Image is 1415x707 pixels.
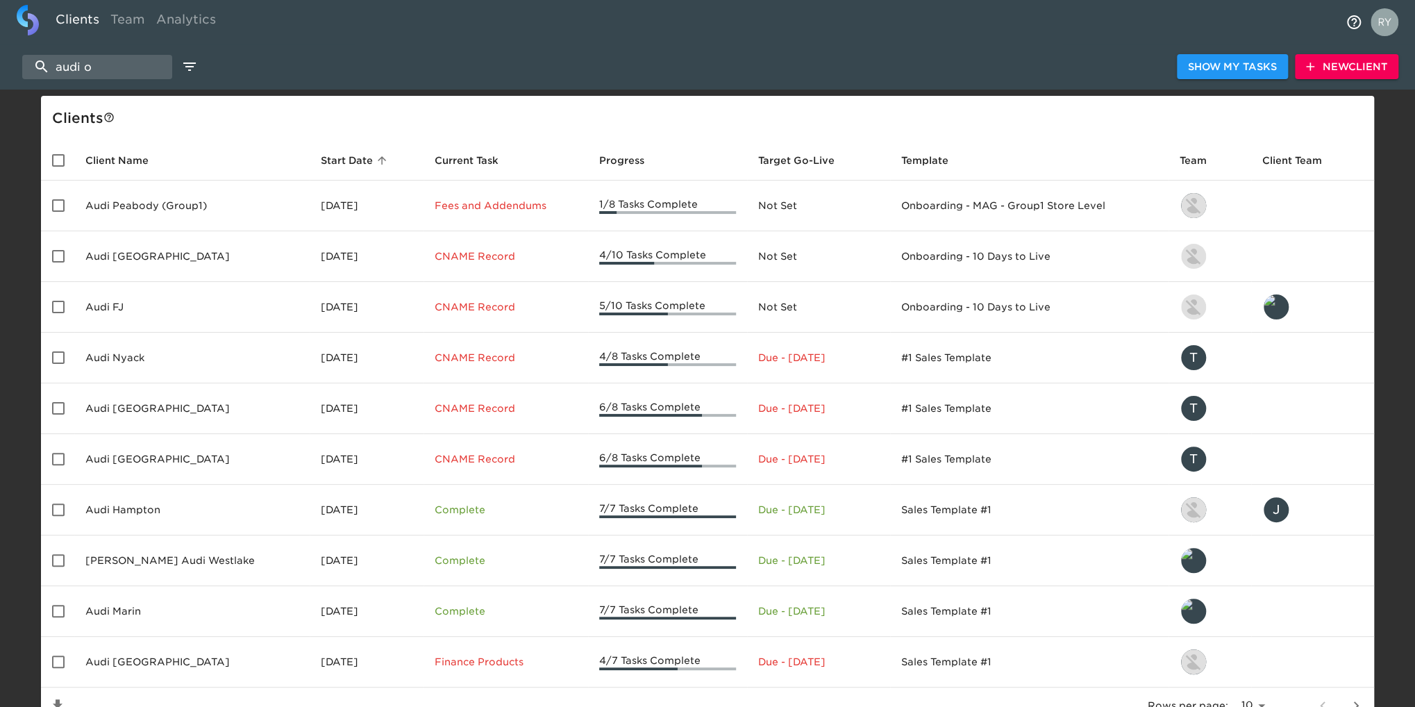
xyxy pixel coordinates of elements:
a: Analytics [151,5,221,39]
img: nikko.foster@roadster.com [1181,193,1206,218]
td: Audi [GEOGRAPHIC_DATA] [74,231,310,282]
div: lowell@roadster.com [1180,496,1240,524]
div: lowell@roadster.com [1180,648,1240,676]
td: 4/8 Tasks Complete [588,333,747,383]
td: [DATE] [310,181,423,231]
div: T [1180,344,1207,372]
td: Audi [GEOGRAPHIC_DATA] [74,383,310,434]
td: Audi Hampton [74,485,310,535]
td: 7/7 Tasks Complete [588,485,747,535]
img: leland@roadster.com [1264,294,1289,319]
td: [DATE] [310,282,423,333]
td: #1 Sales Template [890,434,1169,485]
td: Audi Peabody (Group1) [74,181,310,231]
td: 7/7 Tasks Complete [588,535,747,586]
img: kevin.lo@roadster.com [1181,244,1206,269]
td: [DATE] [310,586,423,637]
td: 4/10 Tasks Complete [588,231,747,282]
a: Team [105,5,151,39]
div: tyler@roadster.com [1180,547,1240,574]
td: #1 Sales Template [890,383,1169,434]
button: NewClient [1295,54,1398,80]
img: kevin.lo@roadster.com [1181,294,1206,319]
span: Current Task [435,152,517,169]
td: [DATE] [310,383,423,434]
img: tyler@roadster.com [1181,548,1206,573]
img: lowell@roadster.com [1181,649,1206,674]
div: jdaniels@tysinger.com [1262,496,1363,524]
td: Onboarding - 10 Days to Live [890,282,1169,333]
td: 7/7 Tasks Complete [588,586,747,637]
p: Due - [DATE] [758,604,879,618]
div: T [1180,445,1207,473]
span: Start Date [321,152,391,169]
td: [DATE] [310,231,423,282]
td: Sales Template #1 [890,485,1169,535]
span: Show My Tasks [1188,58,1277,76]
td: Onboarding - MAG - Group1 Store Level [890,181,1169,231]
p: Due - [DATE] [758,452,879,466]
div: kevin.lo@roadster.com [1180,293,1240,321]
div: nikko.foster@roadster.com [1180,192,1240,219]
td: Audi FJ [74,282,310,333]
p: Due - [DATE] [758,401,879,415]
span: Client Team [1262,152,1340,169]
div: T [1180,394,1207,422]
a: Clients [50,5,105,39]
td: 6/8 Tasks Complete [588,434,747,485]
p: Complete [435,503,577,517]
input: search [22,55,172,79]
p: Due - [DATE] [758,503,879,517]
td: [DATE] [310,485,423,535]
td: Audi [GEOGRAPHIC_DATA] [74,637,310,688]
td: Audi Nyack [74,333,310,383]
td: Sales Template #1 [890,637,1169,688]
td: 5/10 Tasks Complete [588,282,747,333]
td: [PERSON_NAME] Audi Westlake [74,535,310,586]
p: CNAME Record [435,452,577,466]
p: CNAME Record [435,401,577,415]
div: leland@roadster.com [1262,293,1363,321]
td: Not Set [747,181,890,231]
td: Not Set [747,231,890,282]
span: Target Go-Live [758,152,853,169]
p: Complete [435,604,577,618]
div: tyler@roadster.com [1180,597,1240,625]
div: tracy@roadster.com [1180,445,1240,473]
svg: This is a list of all of your clients and clients shared with you [103,112,115,123]
span: Calculated based on the start date and the duration of all Tasks contained in this Hub. [758,152,835,169]
td: 6/8 Tasks Complete [588,383,747,434]
td: #1 Sales Template [890,333,1169,383]
p: Due - [DATE] [758,554,879,567]
div: kevin.lo@roadster.com [1180,242,1240,270]
td: Sales Template #1 [890,535,1169,586]
img: lowell@roadster.com [1181,497,1206,522]
span: New Client [1306,58,1387,76]
p: CNAME Record [435,351,577,365]
td: Audi [GEOGRAPHIC_DATA] [74,434,310,485]
span: This is the next Task in this Hub that should be completed [435,152,499,169]
span: Progress [599,152,662,169]
td: Audi Marin [74,586,310,637]
td: [DATE] [310,637,423,688]
div: J [1262,496,1290,524]
button: edit [178,55,201,78]
p: Complete [435,554,577,567]
p: Finance Products [435,655,577,669]
td: [DATE] [310,333,423,383]
p: CNAME Record [435,249,577,263]
button: notifications [1337,6,1371,39]
p: Due - [DATE] [758,351,879,365]
p: CNAME Record [435,300,577,314]
td: Sales Template #1 [890,586,1169,637]
img: tyler@roadster.com [1181,599,1206,624]
p: Fees and Addendums [435,199,577,213]
span: Template [901,152,966,169]
p: Due - [DATE] [758,655,879,669]
span: Team [1180,152,1225,169]
div: Client s [52,107,1368,129]
span: Client Name [85,152,167,169]
div: tracy@roadster.com [1180,344,1240,372]
td: [DATE] [310,434,423,485]
td: 1/8 Tasks Complete [588,181,747,231]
